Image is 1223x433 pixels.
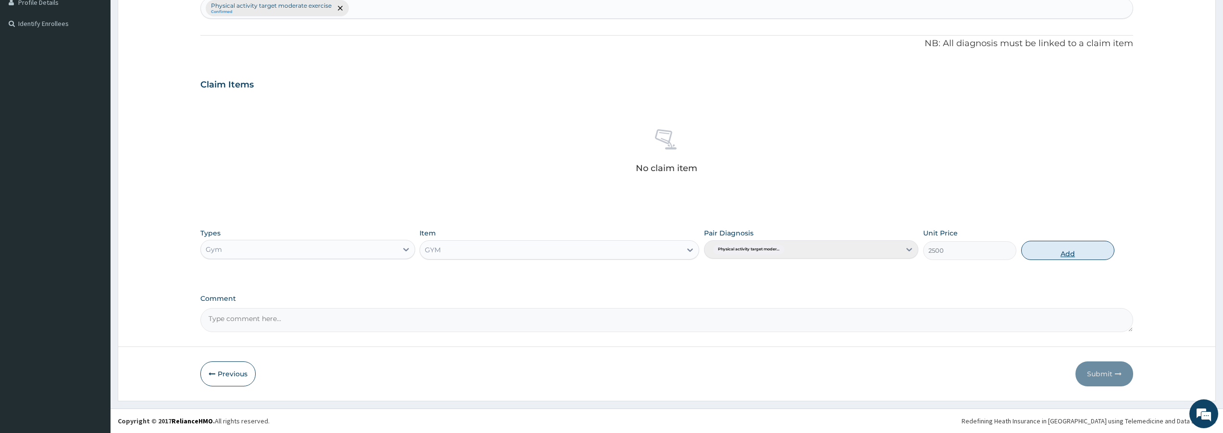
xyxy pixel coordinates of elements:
[200,229,221,237] label: Types
[111,408,1223,433] footer: All rights reserved.
[636,163,697,173] p: No claim item
[172,417,213,425] a: RelianceHMO
[200,80,254,90] h3: Claim Items
[200,361,256,386] button: Previous
[1075,361,1133,386] button: Submit
[18,48,39,72] img: d_794563401_company_1708531726252_794563401
[56,121,133,218] span: We're online!
[206,245,222,254] div: Gym
[962,416,1216,426] div: Redefining Heath Insurance in [GEOGRAPHIC_DATA] using Telemedicine and Data Science!
[704,228,754,238] label: Pair Diagnosis
[200,37,1133,50] p: NB: All diagnosis must be linked to a claim item
[158,5,181,28] div: Minimize live chat window
[1021,241,1114,260] button: Add
[50,54,161,66] div: Chat with us now
[200,295,1133,303] label: Comment
[118,417,215,425] strong: Copyright © 2017 .
[5,262,183,296] textarea: Type your message and hit 'Enter'
[425,245,441,255] div: GYM
[420,228,436,238] label: Item
[923,228,958,238] label: Unit Price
